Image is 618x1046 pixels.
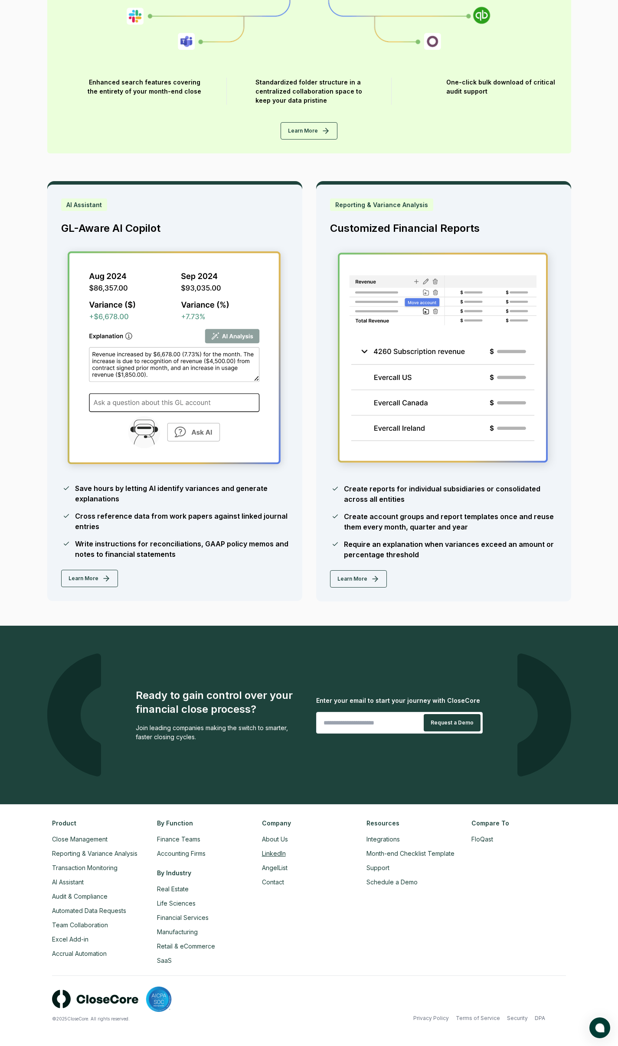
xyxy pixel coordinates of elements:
h3: Compare To [471,819,566,828]
img: logo [52,990,139,1008]
a: Schedule a Demo [366,878,418,886]
div: Ready to gain control over your financial close process? [136,689,302,716]
a: Accounting Firms [157,850,206,857]
a: Excel Add-in [52,936,88,943]
a: Manufacturing [157,928,198,936]
a: FloQast [471,835,493,843]
a: Close Management [52,835,108,843]
a: Reporting & Variance Analysis [52,850,137,857]
div: © 2025 CloseCore. All rights reserved. [52,1016,309,1022]
a: Audit & Compliance [52,893,108,900]
a: Finance Teams [157,835,200,843]
img: logo [517,653,571,776]
img: SOC 2 compliant [146,986,172,1012]
button: atlas-launcher [589,1017,610,1038]
h3: By Function [157,819,252,828]
div: One-click bulk download of critical audit support [446,78,555,105]
div: Create account groups and report templates once and reuse them every month, quarter and year [344,511,557,532]
a: DPA [535,1014,545,1022]
h3: Product [52,819,147,828]
a: Contact [262,878,284,886]
a: Integrations [366,835,400,843]
a: AngelList [262,864,288,871]
div: Require an explanation when variances exceed an amount or percentage threshold [344,539,557,560]
img: logo [47,653,101,776]
a: Team Collaboration [52,921,108,929]
a: Support [366,864,389,871]
a: About Us [262,835,288,843]
div: Write instructions for reconciliations, GAAP policy memos and notes to financial statements [75,539,288,559]
div: Standardized folder structure in a centralized collaboration space to keep your data pristine [255,78,362,105]
h3: GL-Aware AI Copilot [61,221,288,235]
a: Month-end Checklist Template [366,850,455,857]
div: Cross reference data from work papers against linked journal entries [75,511,288,532]
div: Reporting & Variance Analysis [330,198,433,211]
button: Learn More [61,570,118,587]
a: Privacy Policy [413,1014,449,1022]
a: Automated Data Requests [52,907,126,914]
h3: By Industry [157,868,252,877]
a: Life Sciences [157,900,196,907]
h3: Resources [366,819,461,828]
a: Retail & eCommerce [157,942,215,950]
a: Accrual Automation [52,950,107,957]
div: Join leading companies making the switch to smarter, faster closing cycles. [136,723,302,741]
a: Financial Services [157,914,209,921]
button: Learn More [330,570,387,588]
a: SaaS [157,957,172,964]
h3: Company [262,819,356,828]
h3: Customized Financial Reports [330,221,557,235]
img: Financial Reporting [330,246,557,473]
a: Terms of Service [456,1014,500,1022]
div: Enter your email to start your journey with CloseCore [316,696,483,705]
div: Save hours by letting AI identify variances and generate explanations [75,483,288,504]
img: AI Copilot [61,246,288,473]
a: Security [507,1014,528,1022]
a: Transaction Monitoring [52,864,118,871]
div: Create reports for individual subsidiaries or consolidated across all entities [344,484,557,504]
a: Real Estate [157,885,189,893]
a: LinkedIn [262,850,286,857]
a: AI Assistant [52,878,84,886]
div: Enhanced search features covering the entirety of your month-end close [63,78,227,105]
button: Learn More [281,122,337,140]
button: Request a Demo [424,714,481,731]
div: AI Assistant [61,198,107,211]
